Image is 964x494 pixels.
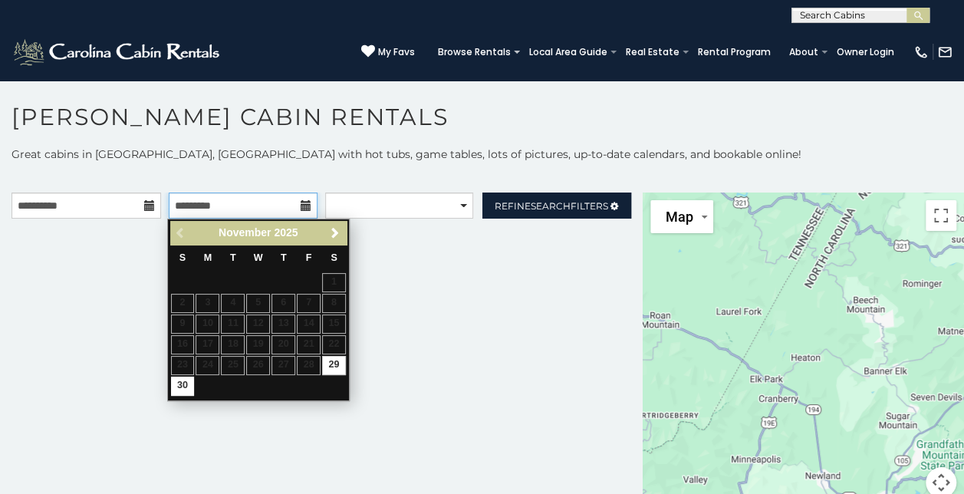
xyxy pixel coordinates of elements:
a: Local Area Guide [521,41,615,63]
span: Thursday [281,252,287,263]
span: November [219,226,271,239]
img: White-1-2.png [12,37,224,68]
a: Next [326,223,345,242]
span: Tuesday [230,252,236,263]
span: Refine Filters [495,200,608,212]
span: Friday [306,252,312,263]
span: 2025 [274,226,298,239]
a: RefineSearchFilters [482,193,632,219]
button: Change map style [650,200,713,233]
button: Toggle fullscreen view [926,200,956,231]
a: My Favs [361,44,415,60]
span: Saturday [331,252,337,263]
span: Sunday [179,252,186,263]
img: mail-regular-white.png [937,44,952,60]
span: Wednesday [254,252,263,263]
span: My Favs [378,45,415,59]
span: Monday [204,252,212,263]
a: 29 [322,356,346,375]
a: Real Estate [618,41,687,63]
a: Rental Program [690,41,778,63]
a: About [781,41,826,63]
a: Browse Rentals [430,41,518,63]
span: Map [666,209,693,225]
img: phone-regular-white.png [913,44,929,60]
a: Owner Login [829,41,902,63]
span: Next [329,227,341,239]
a: 30 [171,377,195,396]
span: Search [531,200,571,212]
